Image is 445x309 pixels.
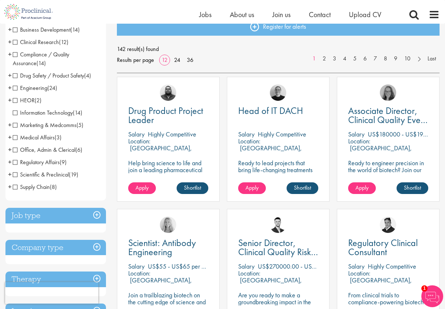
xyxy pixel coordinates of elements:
span: + [8,24,12,35]
span: Business Development [13,26,70,33]
p: Ready to lead projects that bring life-changing treatments to the world? Join our client at the f... [238,159,318,201]
a: Senior Director, Clinical Quality Risk Management [238,238,318,257]
a: 4 [339,55,350,63]
img: Peter Duvall [380,217,396,233]
iframe: reCAPTCHA [5,282,98,304]
a: About us [230,10,254,19]
a: 3 [329,55,340,63]
span: Head of IT DACH [238,104,303,117]
p: [GEOGRAPHIC_DATA], [GEOGRAPHIC_DATA] [128,144,192,159]
span: 142 result(s) found [117,44,440,55]
a: Drug Product Project Leader [128,106,208,124]
span: Information Technology [13,109,82,116]
a: Emma Pretorious [270,84,286,101]
h3: Company type [5,240,106,255]
span: Business Development [13,26,80,33]
span: (5) [76,121,83,129]
span: Regulatory Affairs [13,158,60,166]
p: US$270000.00 - US$290000.00 per annum [258,262,373,270]
span: Compliance / Quality Assurance [13,51,69,67]
a: Scientist: Antibody Engineering [128,238,208,257]
img: Shannon Briggs [160,217,176,233]
a: Jobs [199,10,212,19]
span: Salary [238,130,255,138]
span: Office, Admin & Clerical [13,146,75,154]
span: + [8,82,12,93]
a: Associate Director, Clinical Quality Event Management (GCP) [348,106,428,124]
span: + [8,36,12,47]
span: (3) [55,134,62,141]
span: Medical Affairs [13,134,55,141]
span: Salary [348,130,365,138]
span: Supply Chain [13,183,57,191]
a: 8 [380,55,391,63]
span: (14) [73,109,82,116]
span: 1 [421,285,428,292]
span: Regulatory Affairs [13,158,67,166]
span: + [8,95,12,106]
img: Ashley Bennett [160,84,176,101]
a: Regulatory Clinical Consultant [348,238,428,257]
span: Scientific & Preclinical [13,171,78,178]
span: + [8,49,12,60]
h3: Job type [5,208,106,223]
span: (14) [36,59,46,67]
span: (6) [75,146,82,154]
span: Location: [238,269,260,277]
span: Information Technology [13,109,73,116]
a: 36 [184,56,196,64]
span: Location: [348,269,370,277]
span: Regulatory Clinical Consultant [348,237,418,258]
a: 7 [370,55,381,63]
a: Upload CV [349,10,381,19]
a: Last [424,55,440,63]
span: Results per page [117,55,154,66]
span: (19) [69,171,78,178]
a: Head of IT DACH [238,106,318,115]
p: Highly Competitive [368,262,416,270]
span: + [8,70,12,81]
span: Clinical Research [13,38,59,46]
span: Marketing & Medcomms [13,121,76,129]
span: Apply [135,184,149,191]
span: Location: [128,137,150,145]
a: Apply [238,182,266,194]
span: Location: [128,269,150,277]
p: [GEOGRAPHIC_DATA], [GEOGRAPHIC_DATA] [238,276,302,291]
span: Scientist: Antibody Engineering [128,237,196,258]
span: Location: [348,137,370,145]
span: (8) [50,183,57,191]
span: Salary [348,262,365,270]
a: Join us [272,10,291,19]
span: Clinical Research [13,38,68,46]
a: 10 [401,55,414,63]
span: HEOR [13,96,35,104]
a: Shortlist [397,182,428,194]
span: Drug Product Project Leader [128,104,203,126]
span: Office, Admin & Clerical [13,146,82,154]
span: HEOR [13,96,42,104]
span: + [8,157,12,167]
a: Shortlist [287,182,318,194]
span: Contact [309,10,331,19]
span: Engineering [13,84,57,92]
span: (4) [84,72,91,79]
a: 2 [319,55,330,63]
span: + [8,169,12,180]
img: Chatbot [421,285,443,307]
a: 12 [159,56,170,64]
a: 24 [172,56,183,64]
span: + [8,181,12,192]
span: + [8,144,12,155]
p: Ready to engineer precision in the world of biotech? Join our client's cutting-edge team and play... [348,159,428,201]
span: Supply Chain [13,183,50,191]
a: Shortlist [177,182,208,194]
span: Drug Safety / Product Safety [13,72,91,79]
